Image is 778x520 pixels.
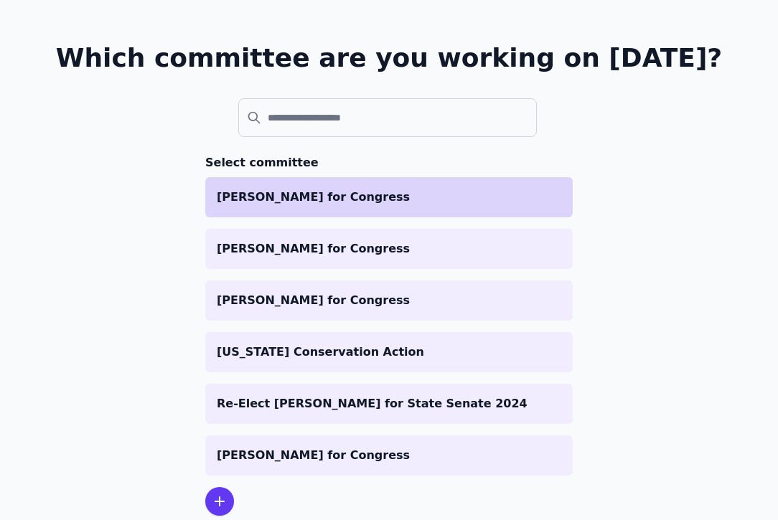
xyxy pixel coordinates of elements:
p: [US_STATE] Conservation Action [217,344,561,361]
p: [PERSON_NAME] for Congress [217,240,561,257]
h1: Which committee are you working on [DATE]? [56,44,723,72]
p: [PERSON_NAME] for Congress [217,447,561,464]
a: Re-Elect [PERSON_NAME] for State Senate 2024 [205,384,573,424]
p: [PERSON_NAME] for Congress [217,189,561,206]
a: [PERSON_NAME] for Congress [205,229,573,269]
p: Re-Elect [PERSON_NAME] for State Senate 2024 [217,395,561,412]
a: [PERSON_NAME] for Congress [205,280,573,321]
a: [PERSON_NAME] for Congress [205,177,573,217]
a: [US_STATE] Conservation Action [205,332,573,372]
p: [PERSON_NAME] for Congress [217,292,561,309]
h3: Select committee [205,154,573,171]
a: [PERSON_NAME] for Congress [205,435,573,476]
